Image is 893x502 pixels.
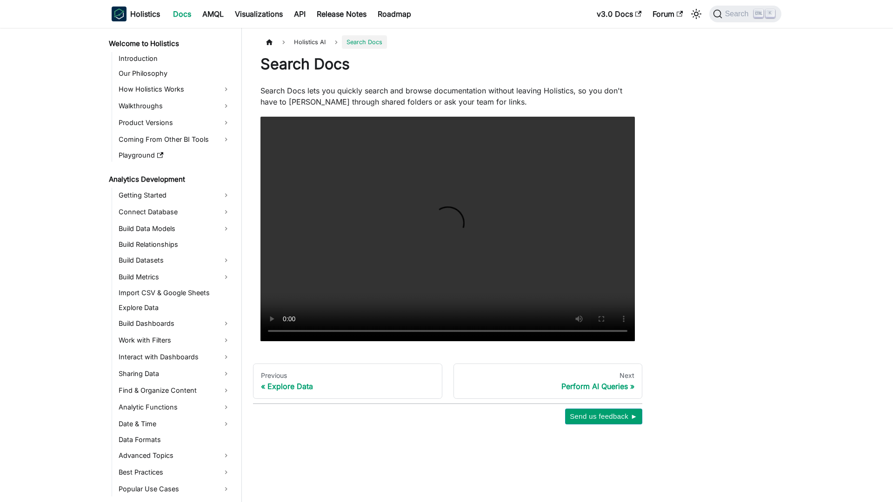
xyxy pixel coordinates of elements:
[116,482,233,496] a: Popular Use Cases
[116,221,233,236] a: Build Data Models
[647,7,688,21] a: Forum
[116,238,233,251] a: Build Relationships
[116,149,233,162] a: Playground
[722,10,754,18] span: Search
[116,350,233,364] a: Interact with Dashboards
[116,67,233,80] a: Our Philosophy
[116,253,233,268] a: Build Datasets
[116,115,233,130] a: Product Versions
[229,7,288,21] a: Visualizations
[106,173,233,186] a: Analytics Development
[261,382,434,391] div: Explore Data
[570,410,638,423] span: Send us feedback ►
[116,316,233,331] a: Build Dashboards
[116,366,233,381] a: Sharing Data
[116,416,233,431] a: Date & Time
[197,7,229,21] a: AMQL
[461,382,635,391] div: Perform AI Queries
[106,37,233,50] a: Welcome to Holistics
[261,371,434,380] div: Previous
[116,270,233,284] a: Build Metrics
[591,7,647,21] a: v3.0 Docs
[461,371,635,380] div: Next
[372,7,417,21] a: Roadmap
[112,7,160,21] a: HolisticsHolistics
[253,363,642,399] nav: Docs pages
[260,35,635,49] nav: Breadcrumbs
[342,35,387,49] span: Search Docs
[565,409,642,424] button: Send us feedback ►
[289,35,330,49] span: Holistics AI
[260,35,278,49] a: Home page
[116,465,233,480] a: Best Practices
[130,8,160,20] b: Holistics
[116,400,233,415] a: Analytic Functions
[116,383,233,398] a: Find & Organize Content
[116,333,233,348] a: Work with Filters
[102,28,242,502] nav: Docs sidebar
[116,301,233,314] a: Explore Data
[689,7,704,21] button: Switch between dark and light mode (currently light mode)
[453,363,643,399] a: NextPerform AI Queries
[253,363,442,399] a: PreviousExplore Data
[116,205,233,219] a: Connect Database
[116,132,233,147] a: Coming From Other BI Tools
[116,99,233,113] a: Walkthroughs
[116,433,233,446] a: Data Formats
[116,448,233,463] a: Advanced Topics
[260,85,635,107] p: Search Docs lets you quickly search and browse documentation without leaving Holistics, so you do...
[116,82,233,97] a: How Holistics Works
[260,117,635,341] video: Your browser does not support embedding video, but you can .
[709,6,781,22] button: Search (Ctrl+K)
[116,52,233,65] a: Introduction
[116,286,233,299] a: Import CSV & Google Sheets
[766,9,775,18] kbd: K
[116,188,233,203] a: Getting Started
[311,7,372,21] a: Release Notes
[167,7,197,21] a: Docs
[288,7,311,21] a: API
[260,55,635,73] h1: Search Docs
[112,7,127,21] img: Holistics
